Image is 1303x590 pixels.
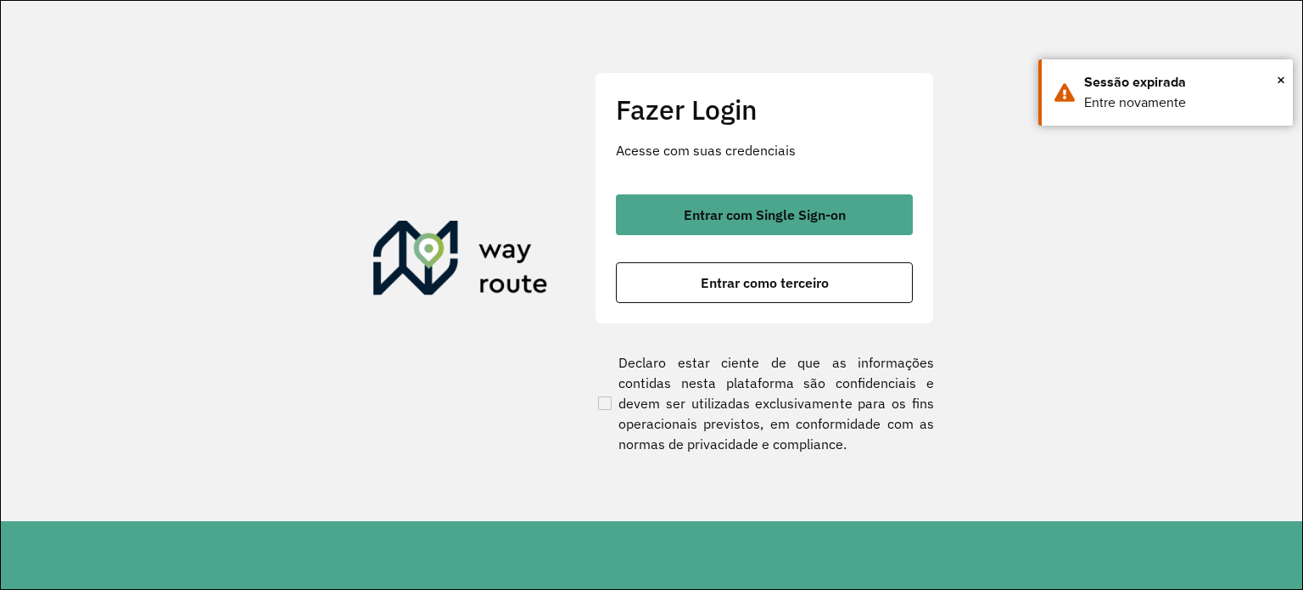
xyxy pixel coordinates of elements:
span: Entrar com Single Sign-on [684,208,846,222]
button: button [616,194,913,235]
span: × [1277,67,1285,93]
label: Declaro estar ciente de que as informações contidas nesta plataforma são confidenciais e devem se... [595,352,934,454]
div: Entre novamente [1084,93,1280,113]
div: Sessão expirada [1084,72,1280,93]
span: Entrar como terceiro [701,276,829,289]
img: Roteirizador AmbevTech [373,221,548,302]
button: button [616,262,913,303]
h2: Fazer Login [616,93,913,126]
button: Close [1277,67,1285,93]
p: Acesse com suas credenciais [616,140,913,160]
